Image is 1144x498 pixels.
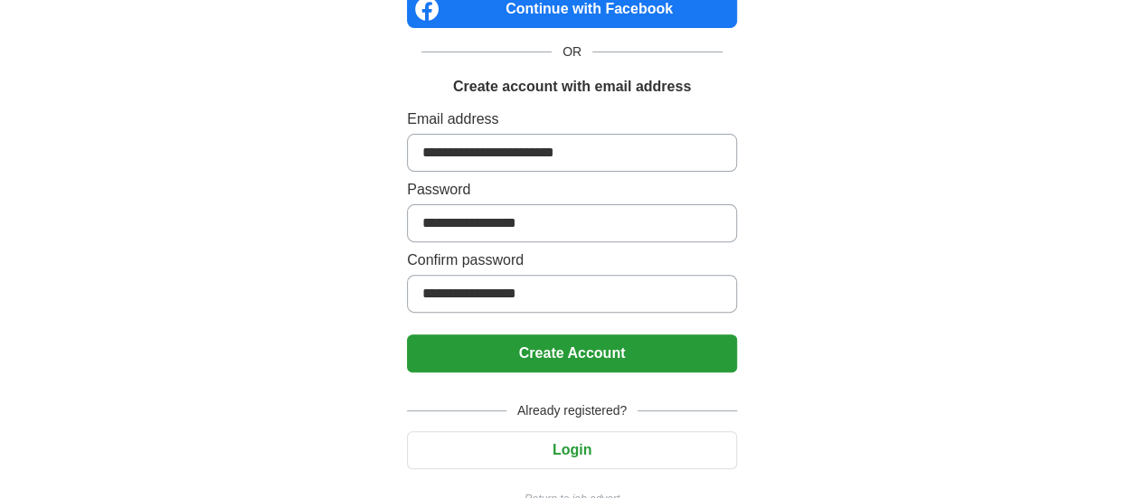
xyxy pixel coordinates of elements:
button: Login [407,431,737,469]
label: Password [407,179,737,201]
h1: Create account with email address [453,76,691,98]
label: Confirm password [407,249,737,271]
button: Create Account [407,334,737,372]
label: Email address [407,108,737,130]
span: Already registered? [506,401,638,420]
a: Login [407,442,737,457]
span: OR [552,42,592,61]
